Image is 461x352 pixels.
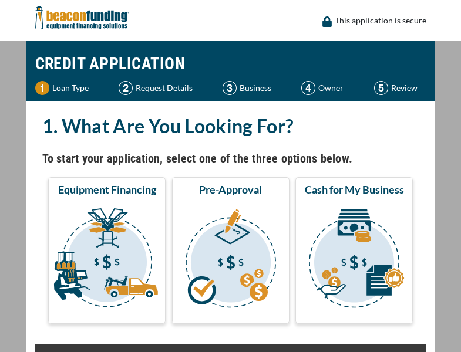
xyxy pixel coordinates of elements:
p: Loan Type [52,81,89,95]
p: Request Details [136,81,193,95]
button: Equipment Financing [48,177,166,324]
h4: To start your application, select one of the three options below. [42,148,419,168]
p: This application is secure [335,13,426,28]
img: lock icon to convery security [322,16,332,27]
img: Step 1 [35,81,49,95]
p: Owner [318,81,344,95]
img: Pre-Approval [174,201,287,319]
h2: 1. What Are You Looking For? [42,113,419,140]
p: Business [240,81,271,95]
span: Pre-Approval [199,182,262,197]
img: Cash for My Business [298,201,410,319]
span: Equipment Financing [58,182,156,197]
button: Pre-Approval [172,177,290,324]
img: Step 4 [301,81,315,95]
img: Equipment Financing [51,201,163,319]
img: Step 5 [374,81,388,95]
span: Cash for My Business [305,182,404,197]
img: Step 3 [223,81,237,95]
img: Step 2 [119,81,133,95]
h1: CREDIT APPLICATION [35,47,426,81]
p: Review [391,81,418,95]
button: Cash for My Business [295,177,413,324]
